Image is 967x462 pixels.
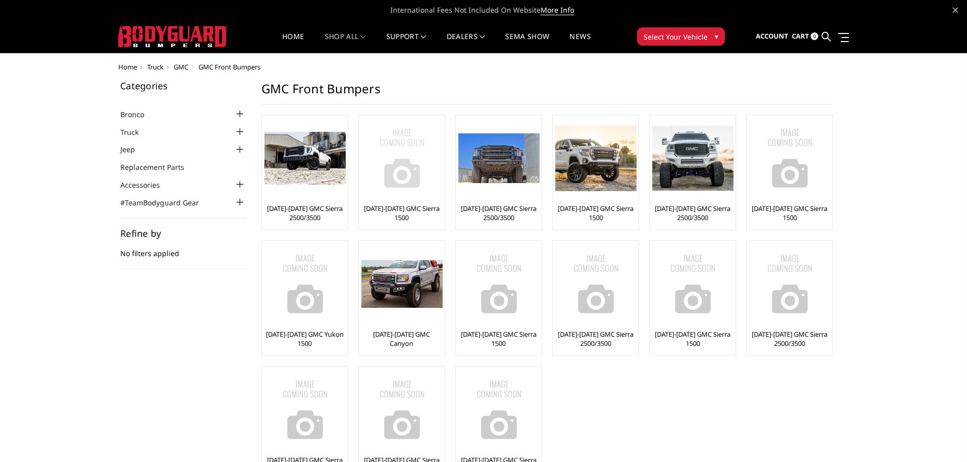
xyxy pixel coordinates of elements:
[570,33,590,53] a: News
[652,330,733,348] a: [DATE]-[DATE] GMC Sierra 1500
[120,109,157,120] a: Bronco
[541,5,574,15] a: More Info
[120,180,173,190] a: Accessories
[811,32,818,40] span: 0
[749,330,830,348] a: [DATE]-[DATE] GMC Sierra 2500/3500
[264,330,345,348] a: [DATE]-[DATE] GMC Yukon 1500
[916,413,967,462] iframe: Chat Widget
[118,62,137,72] a: Home
[261,81,832,104] h1: GMC Front Bumpers
[325,33,366,53] a: shop all
[749,118,830,199] img: No Image
[264,204,345,222] a: [DATE]-[DATE] GMC Sierra 2500/3500
[749,243,830,325] img: No Image
[264,243,345,325] a: No Image
[120,197,212,208] a: #TeamBodyguard Gear
[264,369,345,450] a: No Image
[458,369,539,450] a: No Image
[120,144,148,155] a: Jeep
[792,31,809,41] span: Cart
[652,204,733,222] a: [DATE]-[DATE] GMC Sierra 2500/3500
[361,369,443,450] img: No Image
[555,330,636,348] a: [DATE]-[DATE] GMC Sierra 2500/3500
[555,204,636,222] a: [DATE]-[DATE] GMC Sierra 1500
[644,31,708,42] span: Select Your Vehicle
[792,23,818,50] a: Cart 0
[458,204,539,222] a: [DATE]-[DATE] GMC Sierra 2500/3500
[458,369,540,450] img: No Image
[120,229,246,269] div: No filters applied
[505,33,549,53] a: SEMA Show
[756,23,788,50] a: Account
[120,127,151,137] a: Truck
[198,62,260,72] span: GMC Front Bumpers
[120,81,246,90] h5: Categories
[447,33,485,53] a: Dealers
[555,243,637,325] img: No Image
[120,162,197,172] a: Replacement Parts
[361,369,442,450] a: No Image
[715,31,718,42] span: ▾
[749,204,830,222] a: [DATE]-[DATE] GMC Sierra 1500
[756,31,788,41] span: Account
[264,369,346,450] img: No Image
[361,118,442,199] a: No Image
[637,27,725,46] button: Select Your Vehicle
[361,330,442,348] a: [DATE]-[DATE] GMC Canyon
[458,243,539,325] a: No Image
[458,243,540,325] img: No Image
[118,26,227,47] img: BODYGUARD BUMPERS
[174,62,188,72] a: GMC
[120,229,246,238] h5: Refine by
[652,243,733,325] img: No Image
[386,33,426,53] a: Support
[361,118,443,199] img: No Image
[282,33,304,53] a: Home
[264,243,346,325] img: No Image
[147,62,163,72] a: Truck
[458,330,539,348] a: [DATE]-[DATE] GMC Sierra 1500
[361,204,442,222] a: [DATE]-[DATE] GMC Sierra 1500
